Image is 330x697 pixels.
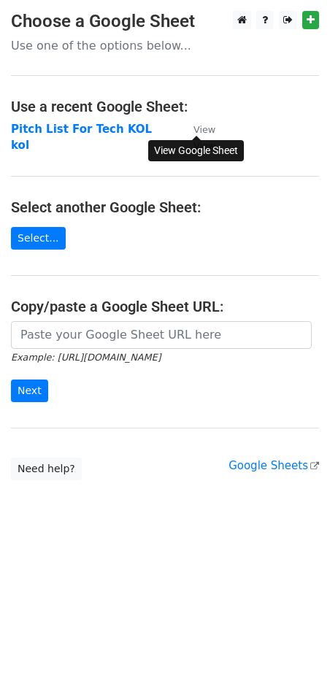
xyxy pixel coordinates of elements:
h4: Use a recent Google Sheet: [11,98,319,115]
a: Need help? [11,458,82,480]
input: Paste your Google Sheet URL here [11,321,312,349]
a: Pitch List For Tech KOL [11,123,152,136]
p: Use one of the options below... [11,38,319,53]
a: kol [11,139,29,152]
h4: Copy/paste a Google Sheet URL: [11,298,319,315]
a: Google Sheets [229,459,319,472]
div: View Google Sheet [148,140,244,161]
a: View [179,123,215,136]
small: View [193,124,215,135]
input: Next [11,380,48,402]
a: Select... [11,227,66,250]
h4: Select another Google Sheet: [11,199,319,216]
small: Example: [URL][DOMAIN_NAME] [11,352,161,363]
h3: Choose a Google Sheet [11,11,319,32]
